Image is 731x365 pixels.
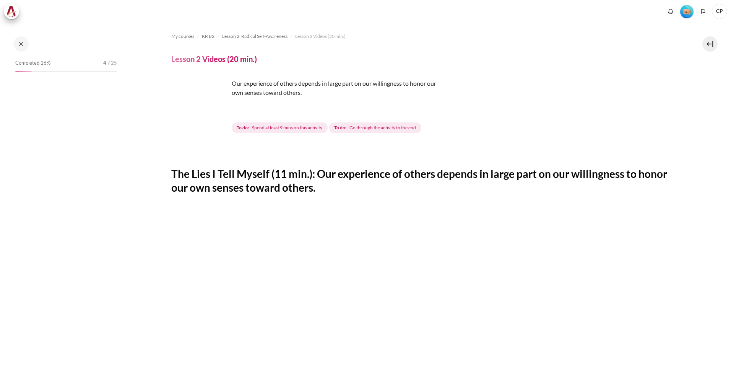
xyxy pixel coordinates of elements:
a: Lesson 2 Videos (20 min.) [295,32,346,41]
span: Go through the activity to the end [349,124,416,131]
div: Show notification window with no new notifications [665,6,676,17]
button: Languages [697,6,709,17]
a: User menu [712,4,727,19]
span: Spend at least 9 mins on this activity [252,124,322,131]
h4: Lesson 2 Videos (20 min.) [171,54,257,64]
a: Architeck Architeck [4,4,23,19]
span: KR B2 [202,33,214,40]
span: 4 [103,59,106,67]
span: CP [712,4,727,19]
nav: Navigation bar [171,30,677,42]
h2: The Lies I Tell Myself (11 min.): Our experience of others depends in large part on our willingne... [171,167,677,195]
div: Completion requirements for Lesson 2 Videos (20 min.) [232,121,423,135]
span: / 25 [108,59,117,67]
a: Lesson 2: Radical Self-Awareness [222,32,288,41]
a: KR B2 [202,32,214,41]
strong: To do: [334,124,346,131]
span: Completed 16% [15,59,50,67]
img: Level #1 [680,5,694,18]
img: erw [171,79,229,136]
img: Architeck [6,6,17,17]
strong: To do: [237,124,249,131]
span: Lesson 2: Radical Self-Awareness [222,33,288,40]
span: Lesson 2 Videos (20 min.) [295,33,346,40]
div: Level #1 [680,4,694,18]
span: My courses [171,33,194,40]
a: My courses [171,32,194,41]
a: Level #1 [677,4,697,18]
p: Our experience of others depends in large part on our willingness to honor our own senses toward ... [171,79,439,97]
